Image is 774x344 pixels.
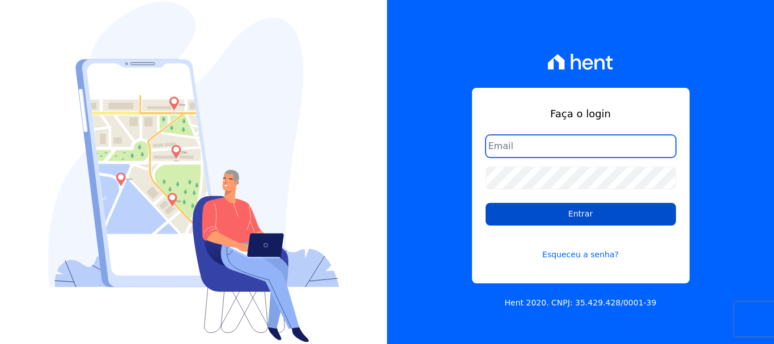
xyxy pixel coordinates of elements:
[505,297,657,309] p: Hent 2020. CNPJ: 35.429.428/0001-39
[486,203,676,226] input: Entrar
[486,135,676,158] input: Email
[486,235,676,261] a: Esqueceu a senha?
[486,106,676,121] h1: Faça o login
[48,2,339,342] img: Login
